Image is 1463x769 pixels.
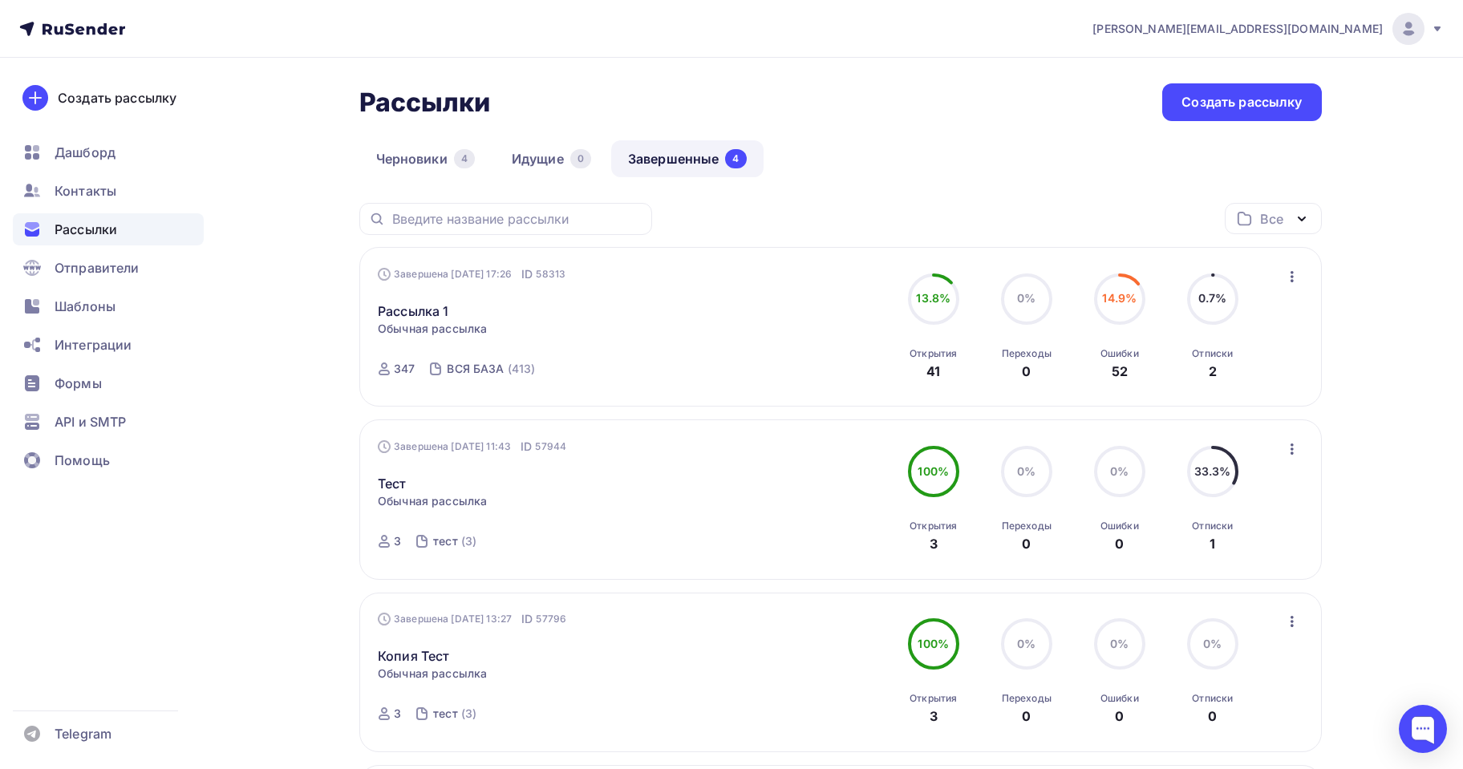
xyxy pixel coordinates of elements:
[1192,347,1233,360] div: Отписки
[13,175,204,207] a: Контакты
[55,258,140,277] span: Отправители
[378,302,448,321] a: Рассылка 1
[1092,13,1444,45] a: [PERSON_NAME][EMAIL_ADDRESS][DOMAIN_NAME]
[918,464,949,478] span: 100%
[1022,706,1031,726] div: 0
[1225,203,1322,234] button: Все
[394,706,401,722] div: 3
[13,367,204,399] a: Формы
[910,692,957,705] div: Открытия
[930,534,938,553] div: 3
[13,252,204,284] a: Отправители
[1260,209,1283,229] div: Все
[1100,692,1139,705] div: Ошибки
[926,362,940,381] div: 41
[570,149,591,168] div: 0
[378,646,449,666] a: Копия Тест
[910,520,957,532] div: Открытия
[916,291,950,305] span: 13.8%
[521,611,533,627] span: ID
[55,451,110,470] span: Помощь
[392,210,642,228] input: Введите название рассылки
[447,361,504,377] div: ВСЯ БАЗА
[461,706,476,722] div: (3)
[910,347,957,360] div: Открытия
[1002,520,1052,532] div: Переходы
[394,361,415,377] div: 347
[1181,93,1302,111] div: Создать рассылку
[611,140,764,177] a: Завершенные4
[378,474,407,493] a: Тест
[521,266,533,282] span: ID
[1112,362,1128,381] div: 52
[432,701,478,727] a: тест (3)
[1017,464,1035,478] span: 0%
[1022,534,1031,553] div: 0
[58,88,176,107] div: Создать рассылку
[378,666,487,682] span: Обычная рассылка
[521,439,532,455] span: ID
[55,335,132,354] span: Интеграции
[1198,291,1227,305] span: 0.7%
[55,297,115,316] span: Шаблоны
[1194,464,1231,478] span: 33.3%
[918,637,949,650] span: 100%
[461,533,476,549] div: (3)
[1002,692,1052,705] div: Переходы
[1002,347,1052,360] div: Переходы
[1192,520,1233,532] div: Отписки
[55,724,111,743] span: Telegram
[378,266,565,282] div: Завершена [DATE] 17:26
[454,149,475,168] div: 4
[1017,637,1035,650] span: 0%
[1208,706,1217,726] div: 0
[13,290,204,322] a: Шаблоны
[495,140,608,177] a: Идущие0
[1115,534,1124,553] div: 0
[1092,21,1383,37] span: [PERSON_NAME][EMAIL_ADDRESS][DOMAIN_NAME]
[445,356,537,382] a: ВСЯ БАЗА (413)
[536,611,566,627] span: 57796
[1203,637,1222,650] span: 0%
[13,213,204,245] a: Рассылки
[359,140,492,177] a: Черновики4
[1210,534,1215,553] div: 1
[55,143,115,162] span: Дашборд
[55,220,117,239] span: Рассылки
[1102,291,1137,305] span: 14.9%
[725,149,746,168] div: 4
[394,533,401,549] div: 3
[1115,706,1124,726] div: 0
[1100,520,1139,532] div: Ошибки
[1022,362,1031,381] div: 0
[378,439,566,455] div: Завершена [DATE] 11:43
[359,87,491,119] h2: Рассылки
[536,266,565,282] span: 58313
[55,412,126,431] span: API и SMTP
[378,493,487,509] span: Обычная рассылка
[1192,692,1233,705] div: Отписки
[13,136,204,168] a: Дашборд
[535,439,566,455] span: 57944
[55,181,116,200] span: Контакты
[1017,291,1035,305] span: 0%
[1110,464,1129,478] span: 0%
[378,611,566,627] div: Завершена [DATE] 13:27
[930,706,938,726] div: 3
[378,321,487,337] span: Обычная рассылка
[433,533,458,549] div: тест
[432,528,478,554] a: тест (3)
[1110,637,1129,650] span: 0%
[1100,347,1139,360] div: Ошибки
[55,374,102,393] span: Формы
[433,706,458,722] div: тест
[508,361,536,377] div: (413)
[1209,362,1217,381] div: 2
